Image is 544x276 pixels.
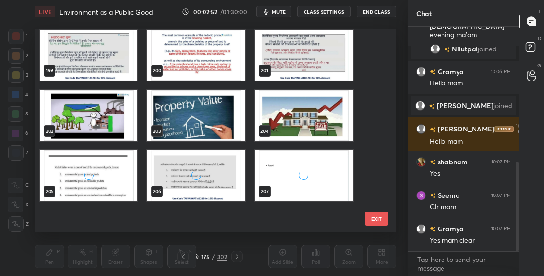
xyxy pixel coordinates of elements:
div: [DEMOGRAPHIC_DATA] evening ma'am [430,22,511,40]
p: T [538,8,541,15]
img: no-rating-badge.077c3623.svg [430,227,436,232]
div: C [8,178,29,193]
div: grid [408,27,519,251]
span: mute [272,8,286,15]
div: 10:07 PM [491,226,511,232]
div: X [8,197,29,212]
div: 4 [8,87,28,102]
div: LIVE [35,6,55,17]
h4: Environment as a Public Good [59,7,153,16]
div: 1 [8,29,28,44]
span: [PERSON_NAME] [437,102,493,110]
p: Chat [408,0,440,26]
img: iconic-dark.1390631f.png [494,126,514,132]
p: D [538,35,541,42]
img: no-rating-badge.077c3623.svg [430,127,436,132]
div: 3 [8,67,28,83]
div: 6 [8,126,28,141]
div: 10:07 PM [491,193,511,198]
div: Yes [430,169,511,179]
button: CLASS SETTINGS [297,6,351,17]
h6: Gramya [436,224,464,234]
img: no-rating-badge.077c3623.svg [429,104,435,109]
span: joined [478,45,497,53]
button: mute [256,6,291,17]
div: Z [8,216,29,232]
img: default.png [416,124,426,134]
div: 302 [217,252,227,261]
div: Yes mam clear [430,236,511,245]
div: 5 [8,106,28,122]
img: 518dd7c319ef4421b3ec9260ce6f5d72.jpg [416,157,426,167]
span: joined [493,102,512,110]
div: 7 [8,145,28,161]
div: Clr mam [430,202,511,212]
div: 175 [201,254,210,260]
img: default.png [415,101,425,111]
img: no-rating-badge.077c3623.svg [430,160,436,165]
button: End Class [357,6,396,17]
img: default.png [416,224,426,234]
h6: [PERSON_NAME] [436,124,494,134]
div: 10:07 PM [491,159,511,165]
div: / [212,254,215,260]
div: 10:06 PM [491,69,511,75]
div: Hello mam [430,79,511,88]
div: grid [35,29,379,232]
img: default.png [416,67,426,77]
div: Hello mam [430,137,511,146]
h6: Seema [436,190,460,200]
img: no-rating-badge.077c3623.svg [430,193,436,198]
button: EXIT [365,212,388,226]
span: Nilutpal [452,45,478,53]
img: default.png [430,44,440,54]
h6: shabnam [436,157,468,167]
img: no-rating-badge.077c3623.svg [444,47,450,52]
div: 2 [8,48,28,64]
p: G [537,62,541,69]
img: no-rating-badge.077c3623.svg [430,69,436,75]
h6: Gramya [436,66,464,77]
img: 3 [416,191,426,200]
